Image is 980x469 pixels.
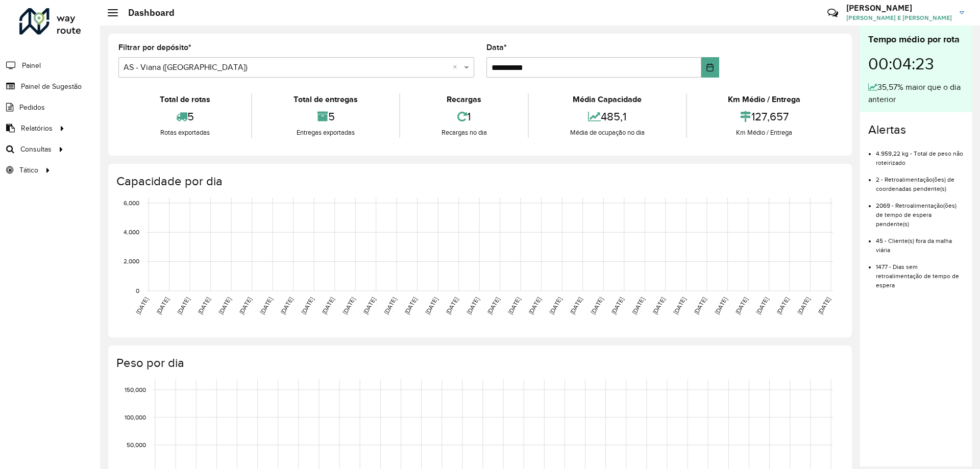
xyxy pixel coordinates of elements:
[300,296,315,315] text: [DATE]
[403,93,525,106] div: Recargas
[486,296,501,315] text: [DATE]
[796,296,811,315] text: [DATE]
[734,296,749,315] text: [DATE]
[255,128,396,138] div: Entregas exportadas
[197,296,211,315] text: [DATE]
[238,296,253,315] text: [DATE]
[403,106,525,128] div: 1
[255,106,396,128] div: 5
[548,296,563,315] text: [DATE]
[217,296,232,315] text: [DATE]
[453,61,461,73] span: Clear all
[531,93,683,106] div: Média Capacidade
[876,255,964,290] li: 1477 - Dias sem retroalimentação de tempo de espera
[118,41,191,54] label: Filtrar por depósito
[876,141,964,167] li: 4.959,22 kg - Total de peso não roteirizado
[121,106,249,128] div: 5
[690,106,839,128] div: 127,657
[876,229,964,255] li: 45 - Cliente(s) fora da malha viária
[445,296,459,315] text: [DATE]
[590,296,604,315] text: [DATE]
[868,46,964,81] div: 00:04:23
[21,81,82,92] span: Painel de Sugestão
[714,296,728,315] text: [DATE]
[868,81,964,106] div: 35,57% maior que o dia anterior
[362,296,377,315] text: [DATE]
[651,296,666,315] text: [DATE]
[259,296,274,315] text: [DATE]
[341,296,356,315] text: [DATE]
[846,13,952,22] span: [PERSON_NAME] E [PERSON_NAME]
[125,386,146,393] text: 150,000
[118,7,175,18] h2: Dashboard
[383,296,398,315] text: [DATE]
[403,128,525,138] div: Recargas no dia
[876,167,964,193] li: 2 - Retroalimentação(ões) de coordenadas pendente(s)
[868,33,964,46] div: Tempo médio por rota
[19,165,38,176] span: Tático
[403,296,418,315] text: [DATE]
[868,122,964,137] h4: Alertas
[135,296,150,315] text: [DATE]
[701,57,719,78] button: Choose Date
[279,296,294,315] text: [DATE]
[124,229,139,235] text: 4,000
[631,296,646,315] text: [DATE]
[507,296,522,315] text: [DATE]
[527,296,542,315] text: [DATE]
[486,41,507,54] label: Data
[22,60,41,71] span: Painel
[775,296,790,315] text: [DATE]
[136,287,139,294] text: 0
[755,296,770,315] text: [DATE]
[124,258,139,265] text: 2,000
[21,123,53,134] span: Relatórios
[20,144,52,155] span: Consultas
[672,296,687,315] text: [DATE]
[817,296,831,315] text: [DATE]
[569,296,583,315] text: [DATE]
[124,200,139,206] text: 6,000
[465,296,480,315] text: [DATE]
[690,128,839,138] div: Km Médio / Entrega
[121,128,249,138] div: Rotas exportadas
[846,3,952,13] h3: [PERSON_NAME]
[19,102,45,113] span: Pedidos
[127,441,146,448] text: 50,000
[255,93,396,106] div: Total de entregas
[690,93,839,106] div: Km Médio / Entrega
[531,128,683,138] div: Média de ocupação no dia
[610,296,625,315] text: [DATE]
[176,296,191,315] text: [DATE]
[693,296,707,315] text: [DATE]
[531,106,683,128] div: 485,1
[321,296,335,315] text: [DATE]
[822,2,844,24] a: Contato Rápido
[424,296,439,315] text: [DATE]
[121,93,249,106] div: Total de rotas
[155,296,170,315] text: [DATE]
[125,414,146,421] text: 100,000
[116,356,842,371] h4: Peso por dia
[116,174,842,189] h4: Capacidade por dia
[876,193,964,229] li: 2069 - Retroalimentação(ões) de tempo de espera pendente(s)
